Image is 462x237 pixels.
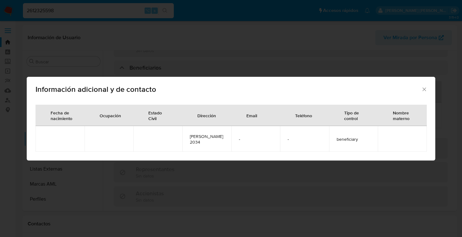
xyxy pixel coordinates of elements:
[288,136,322,142] span: -
[239,136,273,142] span: -
[239,108,265,123] div: Email
[385,105,419,126] div: Nombre materno
[190,134,224,145] span: [PERSON_NAME] 2034
[190,108,223,123] div: Dirección
[421,86,427,92] button: Cerrar
[141,105,175,126] div: Estado Civil
[92,108,129,123] div: Ocupación
[337,105,371,126] div: Tipo de control
[43,105,80,126] div: Fecha de nacimiento
[36,86,421,93] span: Información adicional y de contacto
[337,136,371,142] span: beneficiary
[288,108,320,123] div: Teléfono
